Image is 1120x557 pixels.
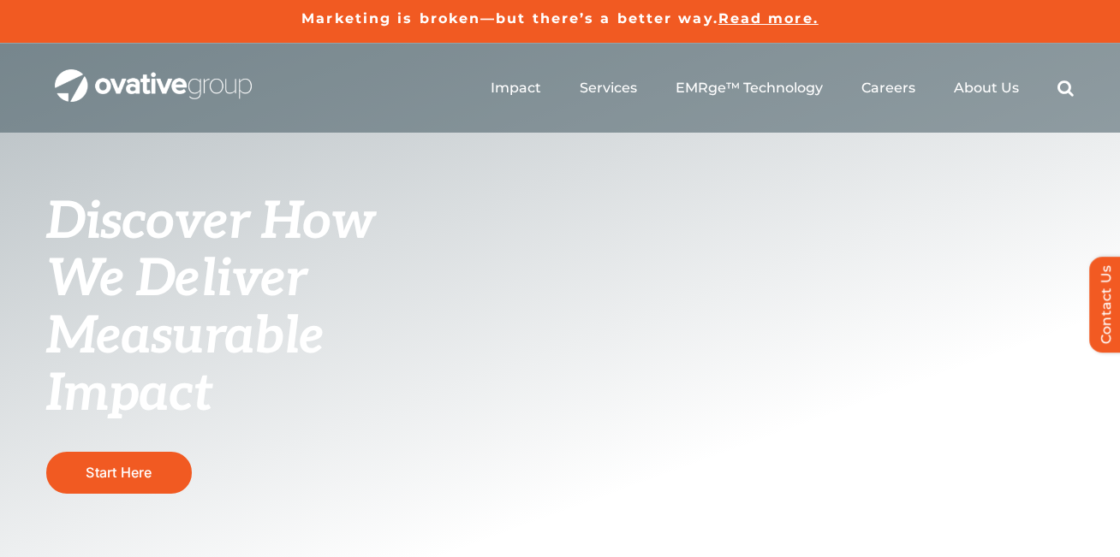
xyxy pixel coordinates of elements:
[580,80,637,97] a: Services
[86,464,152,481] span: Start Here
[676,80,823,97] a: EMRge™ Technology
[1057,80,1074,97] a: Search
[46,249,324,425] span: We Deliver Measurable Impact
[718,10,819,27] a: Read more.
[861,80,915,97] a: Careers
[46,452,192,494] a: Start Here
[491,61,1074,116] nav: Menu
[55,68,252,84] a: OG_Full_horizontal_WHT
[491,80,541,97] a: Impact
[301,10,718,27] a: Marketing is broken—but there’s a better way.
[46,192,375,253] span: Discover How
[954,80,1019,97] a: About Us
